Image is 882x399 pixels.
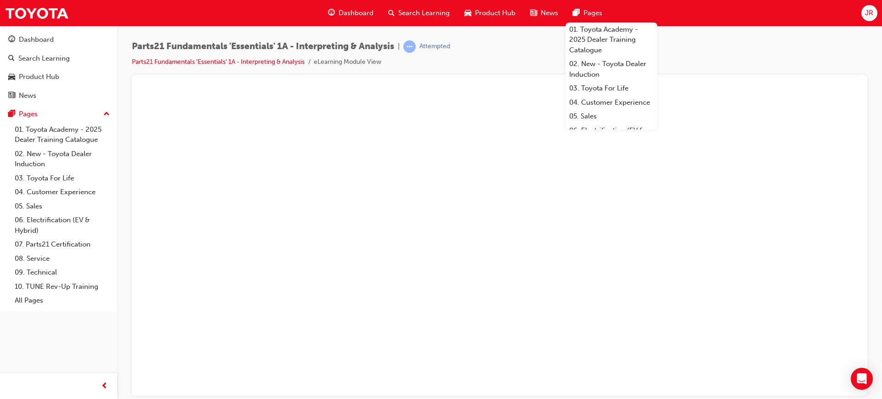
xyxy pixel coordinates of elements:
[11,199,113,214] a: 05. Sales
[565,124,657,148] a: 06. Electrification (EV & Hybrid)
[11,265,113,280] a: 09. Technical
[11,213,113,237] a: 06. Electrification (EV & Hybrid)
[851,368,873,390] div: Open Intercom Messenger
[523,4,565,22] a: news-iconNews
[19,109,38,119] div: Pages
[4,106,113,123] button: Pages
[565,81,657,96] a: 03. Toyota For Life
[475,8,515,18] span: Product Hub
[132,41,394,52] span: Parts21 Fundamentals 'Essentials' 1A - Interpreting & Analysis
[565,96,657,110] a: 04. Customer Experience
[5,3,69,23] img: Trak
[565,57,657,81] a: 02. New - Toyota Dealer Induction
[103,108,110,120] span: up-icon
[865,8,873,18] span: JR
[565,4,610,22] a: pages-iconPages
[11,171,113,185] a: 03. Toyota For Life
[11,280,113,294] a: 10. TUNE Rev-Up Training
[4,29,113,106] button: DashboardSearch LearningProduct HubNews
[321,4,381,22] a: guage-iconDashboard
[19,34,54,45] div: Dashboard
[101,381,108,392] span: prev-icon
[314,57,381,67] li: eLearning Module View
[4,87,113,104] a: News
[583,8,602,18] span: Pages
[388,7,395,19] span: search-icon
[11,293,113,308] a: All Pages
[8,92,15,100] span: news-icon
[8,36,15,44] span: guage-icon
[11,252,113,266] a: 08. Service
[339,8,373,18] span: Dashboard
[398,41,400,52] span: |
[403,40,416,53] span: learningRecordVerb_ATTEMPT-icon
[381,4,457,22] a: search-iconSearch Learning
[541,8,558,18] span: News
[11,123,113,147] a: 01. Toyota Academy - 2025 Dealer Training Catalogue
[328,7,335,19] span: guage-icon
[19,72,59,82] div: Product Hub
[398,8,450,18] span: Search Learning
[565,22,657,57] a: 01. Toyota Academy - 2025 Dealer Training Catalogue
[8,73,15,81] span: car-icon
[861,5,877,21] button: JR
[19,90,36,101] div: News
[464,7,471,19] span: car-icon
[530,7,537,19] span: news-icon
[565,109,657,124] a: 05. Sales
[11,237,113,252] a: 07. Parts21 Certification
[18,53,70,64] div: Search Learning
[8,110,15,118] span: pages-icon
[11,147,113,171] a: 02. New - Toyota Dealer Induction
[8,55,15,63] span: search-icon
[457,4,523,22] a: car-iconProduct Hub
[4,31,113,48] a: Dashboard
[4,50,113,67] a: Search Learning
[573,7,580,19] span: pages-icon
[11,185,113,199] a: 04. Customer Experience
[4,68,113,85] a: Product Hub
[419,42,450,51] div: Attempted
[132,58,305,66] a: Parts21 Fundamentals 'Essentials' 1A - Interpreting & Analysis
